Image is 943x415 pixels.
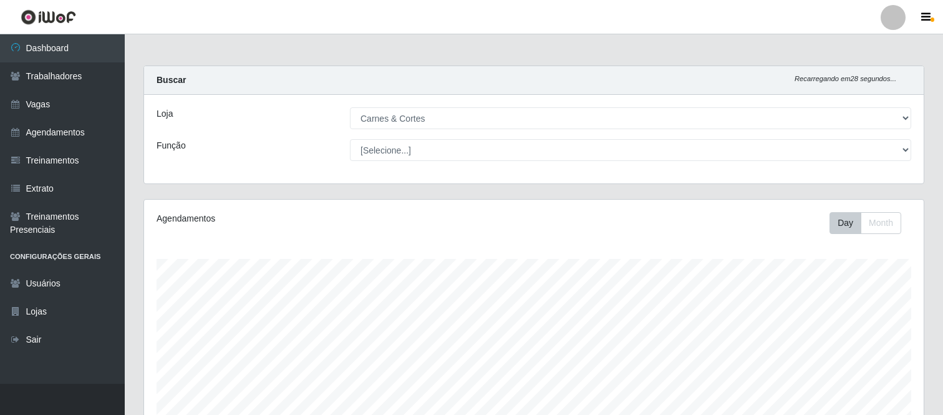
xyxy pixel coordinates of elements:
[157,139,186,152] label: Função
[157,75,186,85] strong: Buscar
[795,75,896,82] i: Recarregando em 28 segundos...
[157,212,460,225] div: Agendamentos
[157,107,173,120] label: Loja
[861,212,901,234] button: Month
[829,212,911,234] div: Toolbar with button groups
[829,212,901,234] div: First group
[829,212,861,234] button: Day
[21,9,76,25] img: CoreUI Logo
